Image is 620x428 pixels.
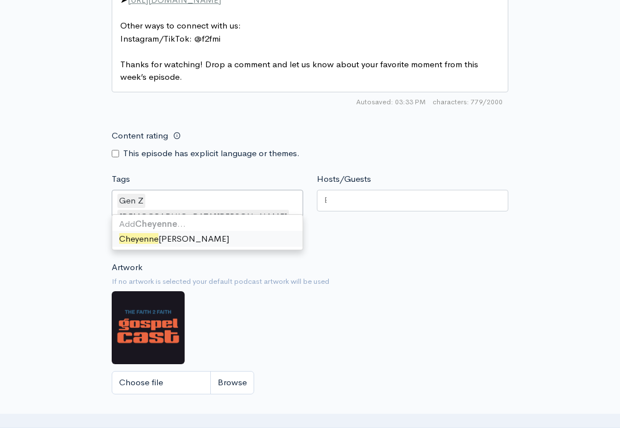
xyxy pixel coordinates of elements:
[119,233,158,244] span: Cheyenne
[117,210,289,224] div: [DEMOGRAPHIC_DATA][PERSON_NAME]
[112,173,130,186] label: Tags
[120,33,221,44] span: Instagram/TikTok: @f2fmi
[324,194,327,207] input: Enter the names of the people that appeared on this episode
[112,124,168,148] label: Content rating
[117,194,145,208] div: Gen Z
[120,20,241,31] span: Other ways to connect with us:
[112,218,303,231] div: Add …
[123,147,300,160] label: This episode has explicit language or themes.
[317,173,371,186] label: Hosts/Guests
[112,231,303,247] div: [PERSON_NAME]
[112,261,142,274] label: Artwork
[135,218,177,229] strong: Cheyenne
[120,59,480,83] span: Thanks for watching! Drop a comment and let us know about your favorite moment from this week’s e...
[356,97,426,107] span: Autosaved: 03:33 PM
[433,97,503,107] span: 779/2000
[112,276,508,287] small: If no artwork is selected your default podcast artwork will be used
